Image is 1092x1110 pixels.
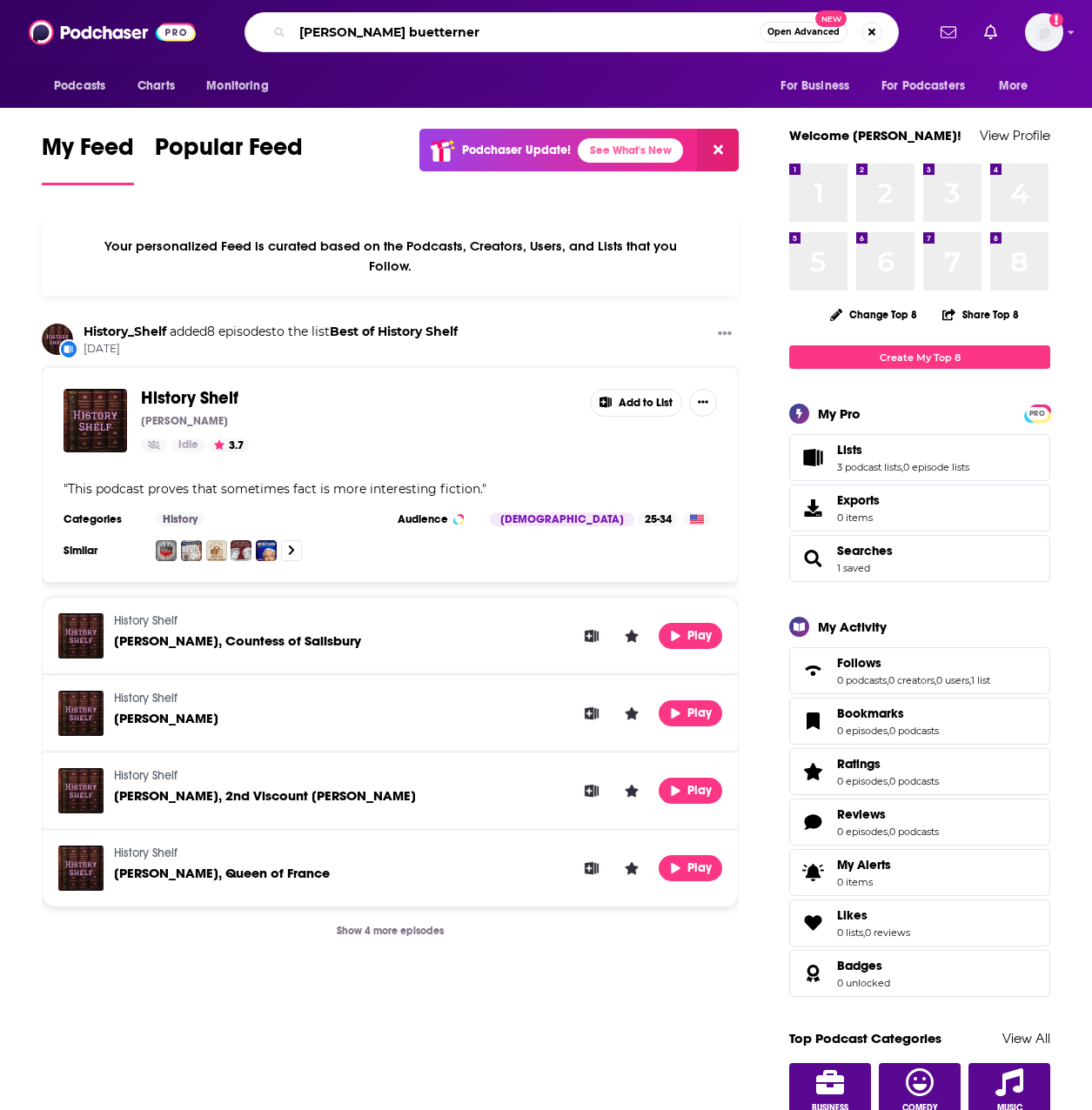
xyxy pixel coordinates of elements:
p: Podchaser Update! [462,143,571,157]
img: Mary Tudor, Queen of France [58,846,104,891]
span: Play [687,783,713,798]
span: , [888,826,889,838]
span: Ratings [789,748,1050,795]
span: New [815,10,847,27]
img: John Fisher [58,691,104,736]
img: The Rest Is History [231,540,251,561]
span: My Alerts [795,860,830,885]
div: [DEMOGRAPHIC_DATA] [490,512,634,526]
img: Noble Blood [156,540,177,561]
a: History_Shelf [84,324,166,339]
a: See What's New [578,138,683,163]
span: , [969,674,971,686]
a: 1 saved [837,562,870,574]
button: Add to List [590,389,682,417]
a: 0 users [936,674,969,686]
button: Play [659,623,722,649]
a: 0 episodes [837,725,888,737]
span: , [863,926,865,939]
button: Change Top 8 [820,304,928,325]
span: Open Advanced [767,28,840,37]
span: More [999,74,1028,98]
span: Badges [789,950,1050,997]
a: 0 podcasts [889,775,939,787]
span: My Feed [42,132,134,172]
span: Exports [837,492,880,508]
button: Leave a Rating [619,700,645,726]
img: History_Shelf [42,324,73,355]
div: 25-34 [638,512,679,526]
span: Podcasts [54,74,105,98]
a: Bookmarks [837,705,939,721]
a: PRO [1027,406,1048,419]
span: For Business [780,74,849,98]
span: PRO [1027,407,1048,420]
button: open menu [768,70,871,103]
span: Bookmarks [789,698,1050,745]
a: 0 creators [888,674,935,686]
span: Play [687,705,713,720]
button: Leave a Rating [619,778,645,804]
div: Your personalized Feed is curated based on the Podcasts, Creators, Users, and Lists that you Follow. [42,217,739,296]
img: Vulgar History: Revolution [181,540,202,561]
span: Exports [795,496,830,520]
span: Reviews [789,799,1050,846]
div: Search podcasts, credits, & more... [245,12,899,52]
a: George Boleyn, 2nd Viscount Rochford [58,768,104,813]
a: Popular Feed [155,132,303,185]
span: [PERSON_NAME] [114,710,218,726]
span: 0 items [837,876,891,888]
a: Badges [837,958,890,973]
div: My Pro [818,405,861,422]
span: Play [687,860,713,875]
a: George Boleyn, 2nd Viscount Rochford [114,788,416,803]
div: New List [59,339,78,358]
button: open menu [987,70,1050,103]
a: 1 list [971,674,990,686]
img: American History Remix [206,540,227,561]
a: John Fisher [114,711,218,726]
button: Play [659,855,722,881]
span: History Shelf [141,387,238,409]
a: History Shelf [114,846,178,860]
a: Follows [837,655,990,671]
a: Likes [837,907,910,923]
span: Bookmarks [837,705,904,721]
span: [PERSON_NAME], Queen of France [114,865,330,881]
a: History Shelf [114,613,178,628]
a: 0 podcasts [837,674,887,686]
button: Add to List [579,623,605,649]
button: Play [659,778,722,804]
a: Show notifications dropdown [977,17,1004,47]
a: Show notifications dropdown [934,17,963,47]
a: Searches [837,543,893,558]
a: 0 podcasts [889,826,939,838]
span: Lists [837,442,862,458]
span: Monitoring [206,74,268,98]
span: Badges [837,958,882,973]
button: open menu [870,70,990,103]
img: History Shelf [64,389,127,452]
a: 0 reviews [865,926,910,939]
span: 0 items [837,512,880,524]
span: Follows [837,655,881,671]
img: Margaret Pole, Countess of Salisbury [58,613,104,659]
span: [DATE] [84,342,458,357]
a: Ratings [795,759,830,784]
span: Lists [789,434,1050,481]
button: Leave a Rating [619,855,645,881]
a: Top Podcast Categories [789,1030,941,1046]
a: Reviews [795,810,830,834]
a: Bookmarks [795,709,830,733]
button: open menu [42,70,128,103]
a: Margaret Pole, Countess of Salisbury [114,633,361,648]
a: 0 unlocked [837,977,890,989]
button: Leave a Rating [619,623,645,649]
